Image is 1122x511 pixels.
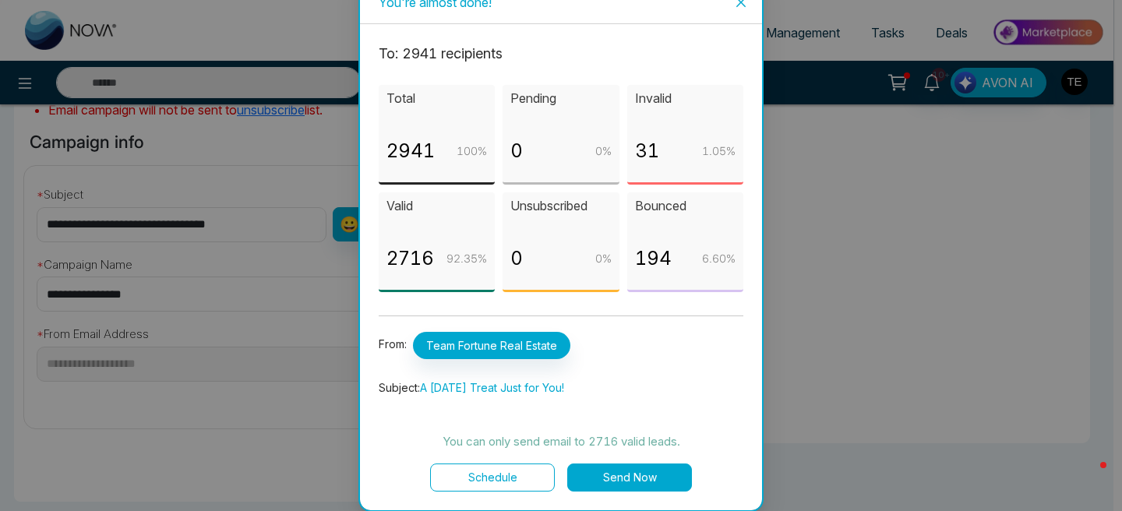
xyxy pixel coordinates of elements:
iframe: Intercom live chat [1069,458,1106,495]
p: Bounced [635,196,736,216]
p: Subject: [379,379,743,396]
p: You can only send email to 2716 valid leads. [379,432,743,451]
p: To: 2941 recipient s [379,43,743,65]
p: 2941 [386,136,435,166]
span: A [DATE] Treat Just for You! [420,381,564,394]
p: 6.60 % [702,250,736,267]
button: Send Now [567,463,692,492]
p: 0 % [595,143,612,160]
p: 1.05 % [702,143,736,160]
p: 31 [635,136,659,166]
p: 0 [510,136,523,166]
p: 194 [635,244,672,273]
p: Pending [510,89,611,108]
button: Schedule [430,463,555,492]
p: Invalid [635,89,736,108]
p: 2716 [386,244,434,273]
p: 92.35 % [446,250,487,267]
p: Valid [386,196,487,216]
p: Total [386,89,487,108]
p: 100 % [457,143,487,160]
p: 0 % [595,250,612,267]
span: Team Fortune Real Estate [413,332,570,359]
p: Unsubscribed [510,196,611,216]
p: 0 [510,244,523,273]
p: From: [379,332,743,359]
